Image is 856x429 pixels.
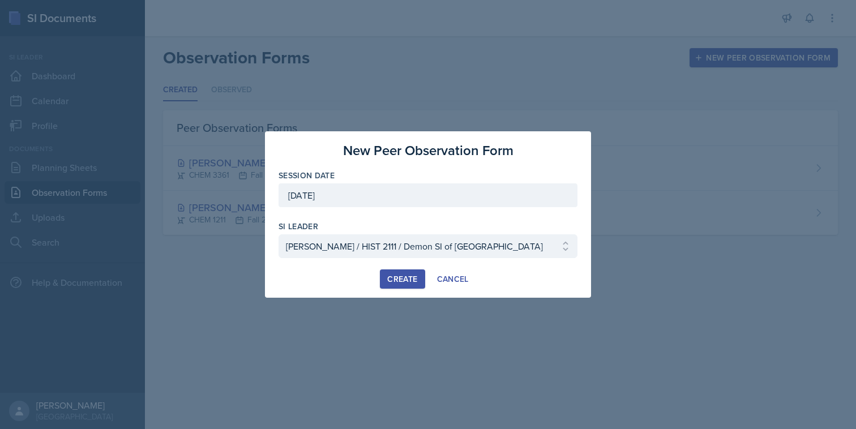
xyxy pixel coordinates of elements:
[279,170,335,181] label: Session Date
[279,221,318,232] label: si leader
[343,140,513,161] h3: New Peer Observation Form
[437,274,469,284] div: Cancel
[387,274,417,284] div: Create
[380,269,425,289] button: Create
[430,269,476,289] button: Cancel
